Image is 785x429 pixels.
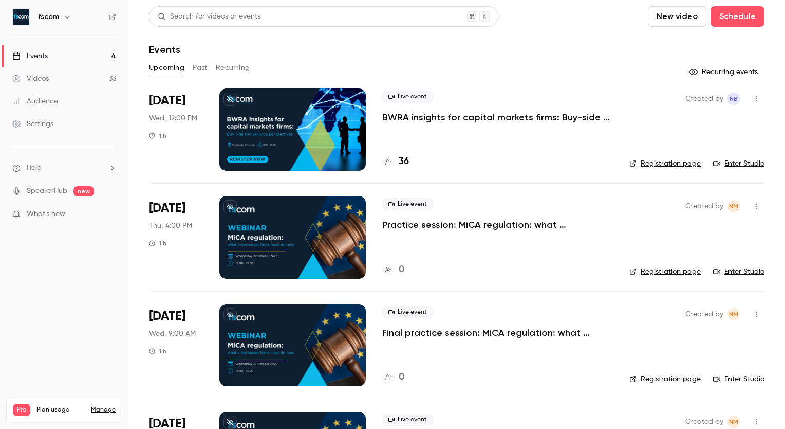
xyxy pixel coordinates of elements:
span: Live event [382,91,433,103]
div: Search for videos or events [158,11,260,22]
h4: 36 [399,155,409,169]
span: new [73,186,94,196]
h4: 0 [399,263,404,277]
div: Oct 22 Wed, 9:00 AM (Europe/London) [149,304,203,386]
div: 1 h [149,239,166,247]
h1: Events [149,43,180,56]
span: Live event [382,306,433,318]
span: Niamh McConaghy [727,308,740,320]
span: [DATE] [149,308,185,325]
a: 0 [382,370,404,384]
a: SpeakerHub [27,186,67,196]
div: 1 h [149,132,166,140]
span: Created by [685,416,723,428]
a: Final practice session: MiCA regulation: what cryptoasset firms must do now [382,327,613,339]
span: [DATE] [149,200,185,217]
div: Oct 8 Wed, 12:00 PM (Europe/London) [149,88,203,171]
span: Live event [382,414,433,426]
h6: fscom [38,12,59,22]
button: Upcoming [149,60,184,76]
a: Enter Studio [713,266,764,277]
div: Audience [12,96,58,106]
iframe: Noticeable Trigger [104,210,116,219]
a: 0 [382,263,404,277]
div: Oct 16 Thu, 4:00 PM (Europe/London) [149,196,203,278]
a: Registration page [629,158,701,169]
span: NM [729,308,738,320]
div: Events [12,51,48,61]
a: Enter Studio [713,158,764,169]
span: NM [729,416,738,428]
span: [DATE] [149,93,185,109]
div: Videos [12,74,49,84]
span: Live event [382,198,433,210]
span: Wed, 12:00 PM [149,113,197,123]
span: Thu, 4:00 PM [149,221,192,231]
button: Past [193,60,208,76]
h4: 0 [399,370,404,384]
a: BWRA insights for capital markets firms: Buy-side and sell-side perspectives [382,111,613,123]
span: Wed, 9:00 AM [149,329,196,339]
span: Nicola Bassett [727,93,740,105]
span: Help [27,163,42,173]
a: Practice session: MiCA regulation: what cryptoasset firms must do now [382,219,613,231]
img: fscom [13,9,29,25]
div: 1 h [149,347,166,355]
span: Created by [685,93,723,105]
a: Enter Studio [713,374,764,384]
span: NB [730,93,738,105]
button: New video [648,6,706,27]
a: Registration page [629,374,701,384]
span: Created by [685,200,723,212]
span: Created by [685,308,723,320]
span: Niamh McConaghy [727,200,740,212]
a: Manage [91,406,116,414]
div: Settings [12,119,53,129]
a: Registration page [629,266,701,277]
button: Recurring events [685,64,764,80]
span: Pro [13,404,30,416]
span: What's new [27,209,65,220]
button: Schedule [711,6,764,27]
span: Niamh McConaghy [727,416,740,428]
li: help-dropdown-opener [12,163,116,173]
span: Plan usage [36,406,85,414]
span: NM [729,200,738,212]
button: Recurring [216,60,250,76]
a: 36 [382,155,409,169]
